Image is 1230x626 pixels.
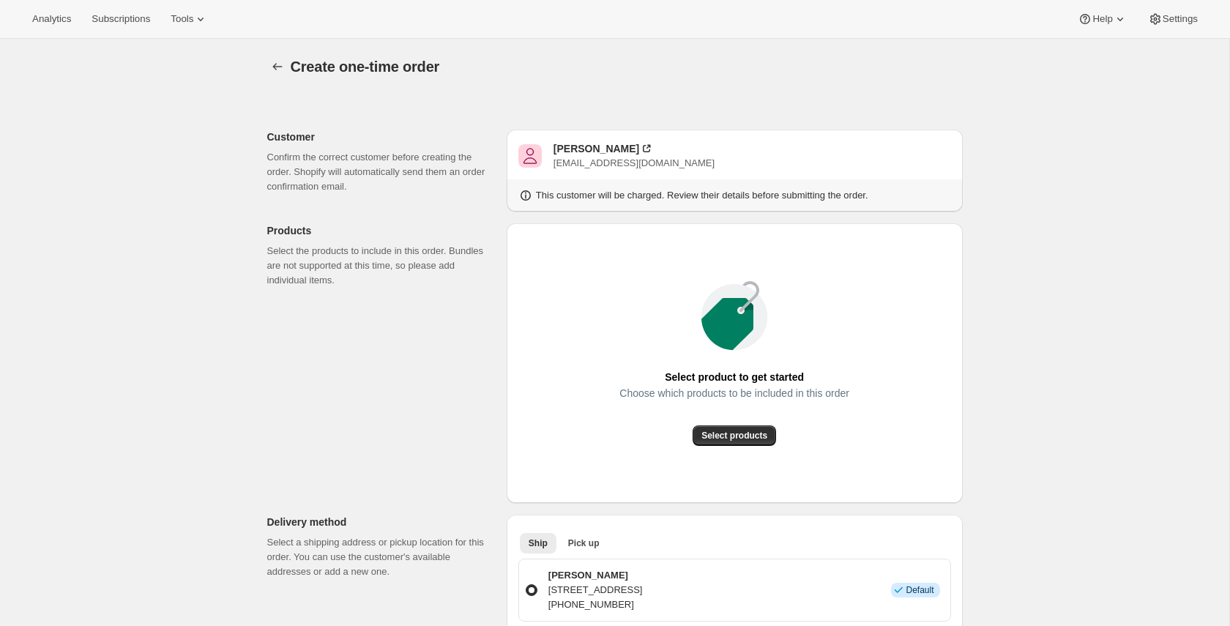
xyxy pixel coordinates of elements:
span: Create one-time order [291,59,440,75]
span: Tools [171,13,193,25]
p: [PERSON_NAME] [548,568,643,583]
p: Select a shipping address or pickup location for this order. You can use the customer's available... [267,535,495,579]
p: Delivery method [267,515,495,529]
span: Default [906,584,933,596]
button: Settings [1139,9,1207,29]
span: Pick up [568,537,600,549]
span: Subscriptions [92,13,150,25]
span: Help [1092,13,1112,25]
p: This customer will be charged. Review their details before submitting the order. [536,188,868,203]
span: Yvonne Gern [518,144,542,168]
span: Ship [529,537,548,549]
span: Settings [1163,13,1198,25]
p: [STREET_ADDRESS] [548,583,643,597]
button: Select products [693,425,776,446]
span: Choose which products to be included in this order [619,383,849,403]
span: [EMAIL_ADDRESS][DOMAIN_NAME] [553,157,715,168]
span: Select products [701,430,767,441]
p: Select the products to include in this order. Bundles are not supported at this time, so please a... [267,244,495,288]
button: Subscriptions [83,9,159,29]
span: Select product to get started [665,367,804,387]
button: Tools [162,9,217,29]
p: Products [267,223,495,238]
button: Help [1069,9,1136,29]
p: [PHONE_NUMBER] [548,597,643,612]
p: Confirm the correct customer before creating the order. Shopify will automatically send them an o... [267,150,495,194]
p: Customer [267,130,495,144]
span: Analytics [32,13,71,25]
div: [PERSON_NAME] [553,141,639,156]
button: Analytics [23,9,80,29]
